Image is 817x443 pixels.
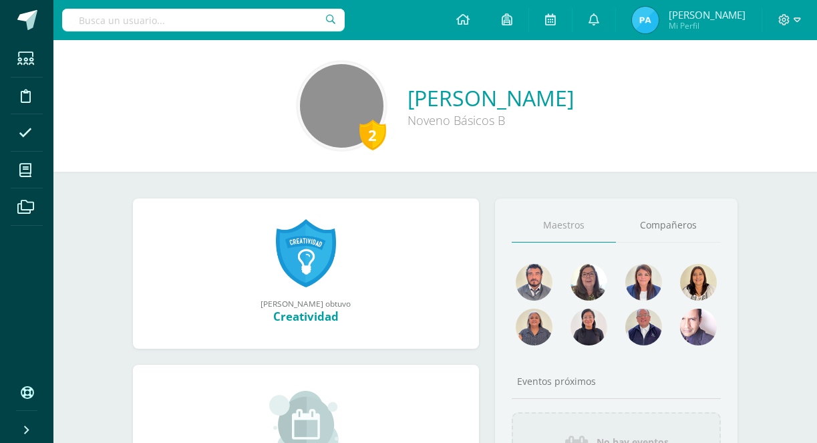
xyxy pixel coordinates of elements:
img: 8f3bf19539481b212b8ab3c0cdc72ac6.png [516,309,552,345]
a: [PERSON_NAME] [407,84,574,112]
img: 0f995d38a2ac4800dac857d5b8ee16be.png [632,7,659,33]
div: Creatividad [146,309,466,324]
img: 041e67bb1815648f1c28e9f895bf2be1.png [570,309,607,345]
div: Noveno Básicos B [407,112,574,128]
input: Busca un usuario... [62,9,345,31]
div: Eventos próximos [512,375,721,388]
img: 63c37c47648096a584fdd476f5e72774.png [625,309,662,345]
span: [PERSON_NAME] [669,8,746,21]
img: aefa6dbabf641819c41d1760b7b82962.png [625,264,662,301]
div: 2 [359,120,386,150]
img: a4871f238fc6f9e1d7ed418e21754428.png [570,264,607,301]
img: 876c69fb502899f7a2bc55a9ba2fa0e7.png [680,264,717,301]
div: [PERSON_NAME] obtuvo [146,298,466,309]
img: 7c9a99968959ae221f87b5ab67d4931d.png [300,64,383,148]
img: a8e8556f48ef469a8de4653df9219ae6.png [680,309,717,345]
a: Compañeros [616,208,721,243]
span: Mi Perfil [669,20,746,31]
img: bd51737d0f7db0a37ff170fbd9075162.png [516,264,552,301]
a: Maestros [512,208,617,243]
